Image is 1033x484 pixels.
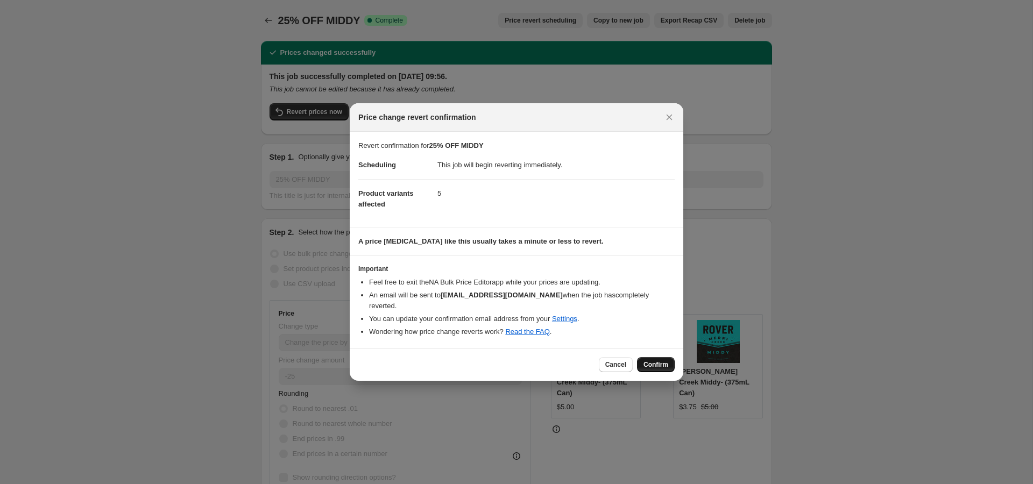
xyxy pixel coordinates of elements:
span: Scheduling [358,161,396,169]
button: Cancel [599,357,633,372]
p: Revert confirmation for [358,140,675,151]
li: You can update your confirmation email address from your . [369,314,675,324]
span: Price change revert confirmation [358,112,476,123]
b: A price [MEDICAL_DATA] like this usually takes a minute or less to revert. [358,237,604,245]
li: An email will be sent to when the job has completely reverted . [369,290,675,311]
dd: 5 [437,179,675,208]
button: Close [662,110,677,125]
span: Confirm [643,360,668,369]
li: Wondering how price change reverts work? . [369,326,675,337]
span: Cancel [605,360,626,369]
button: Confirm [637,357,675,372]
b: 25% OFF MIDDY [429,141,484,150]
li: Feel free to exit the NA Bulk Price Editor app while your prices are updating. [369,277,675,288]
a: Settings [552,315,577,323]
h3: Important [358,265,675,273]
span: Product variants affected [358,189,414,208]
dd: This job will begin reverting immediately. [437,151,675,179]
a: Read the FAQ [505,328,549,336]
b: [EMAIL_ADDRESS][DOMAIN_NAME] [441,291,563,299]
